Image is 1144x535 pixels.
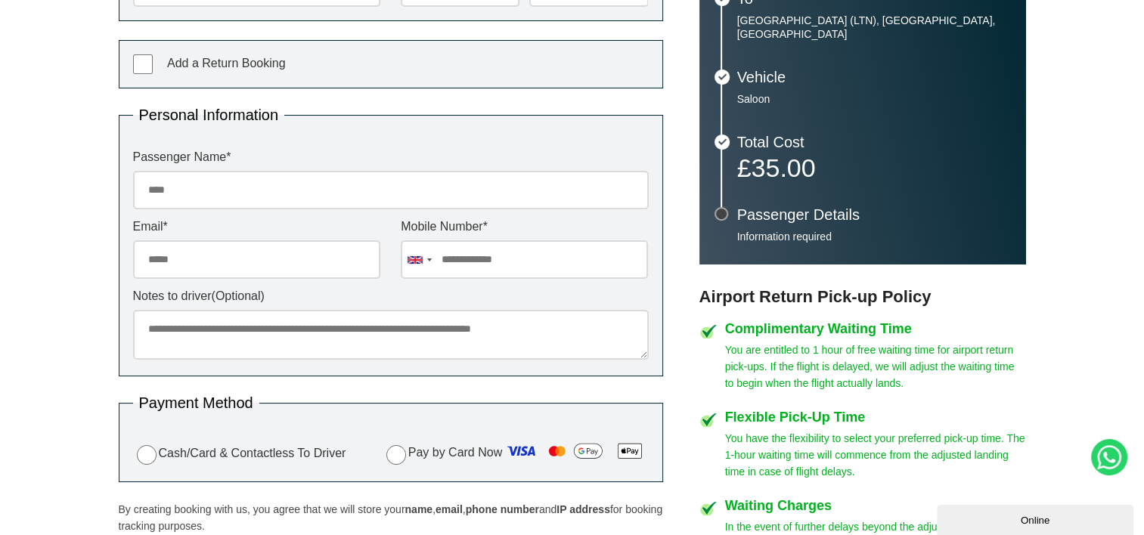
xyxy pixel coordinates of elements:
input: Add a Return Booking [133,54,153,74]
p: You have the flexibility to select your preferred pick-up time. The 1-hour waiting time will comm... [725,430,1026,480]
strong: email [436,503,463,515]
label: Passenger Name [133,151,649,163]
strong: name [405,503,432,515]
label: Pay by Card Now [383,439,649,468]
h3: Airport Return Pick-up Policy [699,287,1026,307]
p: £ [737,157,1011,178]
h3: Passenger Details [737,207,1011,222]
div: United Kingdom: +44 [401,241,436,278]
h4: Waiting Charges [725,499,1026,512]
span: (Optional) [212,289,265,302]
iframe: chat widget [937,502,1136,535]
h4: Flexible Pick-Up Time [725,410,1026,424]
strong: IP address [556,503,610,515]
label: Notes to driver [133,290,649,302]
legend: Personal Information [133,107,285,122]
span: 35.00 [751,153,815,182]
label: Cash/Card & Contactless To Driver [133,443,346,465]
h4: Complimentary Waiting Time [725,322,1026,336]
p: You are entitled to 1 hour of free waiting time for airport return pick-ups. If the flight is del... [725,342,1026,391]
p: [GEOGRAPHIC_DATA] (LTN), [GEOGRAPHIC_DATA], [GEOGRAPHIC_DATA] [737,14,1011,41]
p: By creating booking with us, you agree that we will store your , , and for booking tracking purpo... [119,501,663,534]
span: Add a Return Booking [167,57,286,70]
h3: Total Cost [737,135,1011,150]
input: Pay by Card Now [386,445,406,465]
input: Cash/Card & Contactless To Driver [137,445,157,465]
label: Mobile Number [401,221,648,233]
legend: Payment Method [133,395,259,410]
label: Email [133,221,380,233]
p: Saloon [737,92,1011,106]
strong: phone number [466,503,539,515]
p: Information required [737,230,1011,243]
h3: Vehicle [737,70,1011,85]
